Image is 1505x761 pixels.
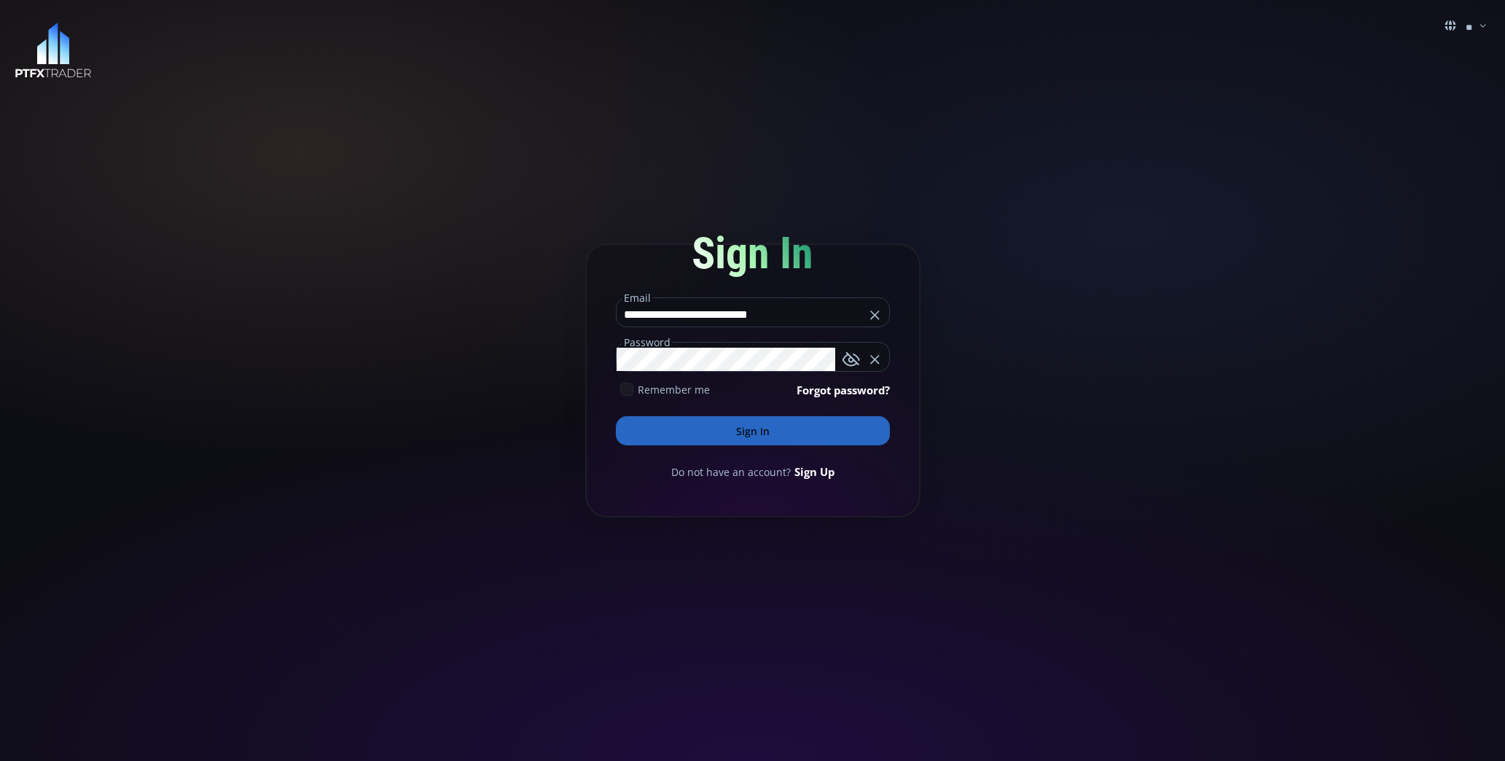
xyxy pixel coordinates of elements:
span: Remember me [638,382,710,397]
img: LOGO [15,23,92,79]
button: Sign In [616,416,890,445]
a: Forgot password? [797,382,890,398]
a: Sign Up [794,464,834,480]
span: Sign In [692,227,813,279]
div: Do not have an account? [616,464,890,480]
